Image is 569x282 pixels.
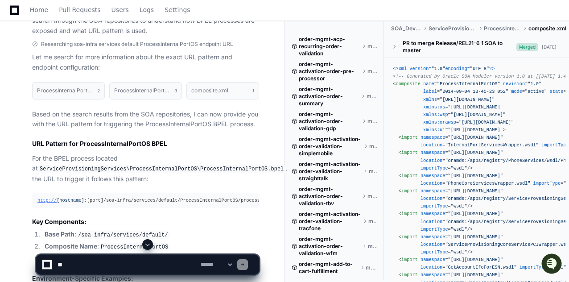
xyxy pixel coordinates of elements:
[191,88,228,93] h1: composite.xml
[401,150,418,155] span: import
[140,7,154,12] span: Logs
[437,81,500,87] span: "ProcessInternalPortOS"
[45,230,74,238] strong: Base Path
[252,87,254,94] span: 1
[28,143,74,150] span: Tejeshwer Degala
[423,97,437,102] span: xmlns
[299,86,359,107] span: order-mgmt-activation-order-summary
[152,69,162,79] button: Start new chat
[299,136,362,157] span: order-mgmt-activation-order-validation-simplemobile
[59,198,81,203] span: hostname
[41,41,233,48] span: Researching soa-infra services default ProcessInternalPortOS endpoint URL
[448,234,503,240] span: "[URL][DOMAIN_NAME]"
[393,66,495,71] span: <?xml version= encoding= ?>
[528,81,541,87] span: "1.0"
[30,7,48,12] span: Home
[511,89,522,94] span: mode
[299,211,361,232] span: order-mgmt-activation-order-validation-tracfone
[451,112,506,117] span: "[URL][DOMAIN_NAME]"
[448,211,503,216] span: "[URL][DOMAIN_NAME]"
[82,119,100,126] span: [DATE]
[28,119,74,126] span: Tejeshwer Degala
[451,203,467,209] span: "wsdl"
[40,75,139,82] div: We're offline, but we'll be back soon!
[174,87,177,94] span: 3
[525,89,547,94] span: "active"
[423,120,456,125] span: xmlns:orawsp
[401,135,418,140] span: import
[423,112,448,117] span: xmlns:wsp
[32,139,259,148] h2: URL Pattern for ProcessInternalPortOS BPEL
[421,158,442,163] span: location
[97,87,100,94] span: 2
[76,119,79,126] span: •
[451,227,467,232] span: "wsdl"
[367,193,377,200] span: master
[9,8,27,26] img: PlayerZero
[37,198,57,203] span: http://
[440,97,495,102] span: "[URL][DOMAIN_NAME]"
[528,25,566,32] span: composite.xml
[368,218,377,225] span: master
[367,43,377,50] span: master
[423,104,445,110] span: xmlns:xs
[186,82,259,99] button: composite.xml1
[516,43,538,51] span: Merged
[421,219,442,224] span: location
[32,52,259,73] p: Let me search for more information about the exact URL pattern and endpoint configuration:
[76,143,79,150] span: •
[459,120,514,125] span: "[URL][DOMAIN_NAME]"
[540,253,565,277] iframe: Open customer support
[503,81,525,87] span: revision
[542,44,557,50] div: [DATE]
[421,150,445,155] span: namespace
[9,111,23,125] img: Tejeshwer Degala
[451,166,467,171] span: "wsdl"
[369,168,377,175] span: master
[19,66,35,82] img: 7521149027303_d2c55a7ec3fe4098c2f6_72.png
[89,163,108,170] span: Pylon
[299,61,360,82] span: order-mgmt-activation-order-pre-processor
[369,143,378,150] span: master
[421,196,442,201] span: location
[9,35,162,50] div: Welcome
[421,135,445,140] span: namespace
[32,82,105,99] button: ProcessInternalPortBS.bix2
[82,143,100,150] span: [DATE]
[421,181,442,186] span: location
[550,89,564,94] span: state
[484,25,521,32] span: ProcessInternalPortOS
[440,89,508,94] span: "2014-09-04_13-45-23_052"
[421,142,442,148] span: location
[403,40,516,54] div: PR to merge Release/REL21-6 1 SOA to master
[42,229,259,240] li: :
[76,231,170,239] code: /soa-infra/services/default/
[367,93,377,100] span: master
[9,135,23,149] img: Tejeshwer Degala
[38,165,285,173] code: ServiceProvisioningServices\ProcessInternalPortOS\ProcessInternalPortOS.bpel
[138,95,162,106] button: See all
[421,173,445,178] span: namespace
[401,211,418,216] span: import
[367,68,377,75] span: master
[299,186,360,207] span: order-mgmt-activation-order-validation-tbv
[114,88,170,93] h1: ProcessInternalPortOS.diagram.xml
[421,227,448,232] span: importType
[448,127,503,133] span: "[URL][DOMAIN_NAME]"
[448,104,503,110] span: "[URL][DOMAIN_NAME]"
[541,142,569,148] span: importType
[421,234,445,240] span: namespace
[299,111,360,132] span: order-mgmt-activation-order-validation-gdp
[37,197,254,204] div: [ ]:[port]/soa-infra/services/default/ProcessInternalPortOS/processinternalportos_client_ep
[299,161,362,182] span: order-mgmt-activation-order-validation-straighttalk
[391,25,421,32] span: SOA_Development
[32,217,259,226] h3: Key Components:
[421,203,448,209] span: importType
[421,166,448,171] span: importType
[445,142,538,148] span: "InternalPortServicesWrapper.wsdl"
[423,127,445,133] span: xmlns:ui
[32,153,259,184] p: For the BPEL process located at , the URL to trigger it follows this pattern:
[40,66,146,75] div: Start new chat
[470,66,489,71] span: "UTF-8"
[421,188,445,194] span: namespace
